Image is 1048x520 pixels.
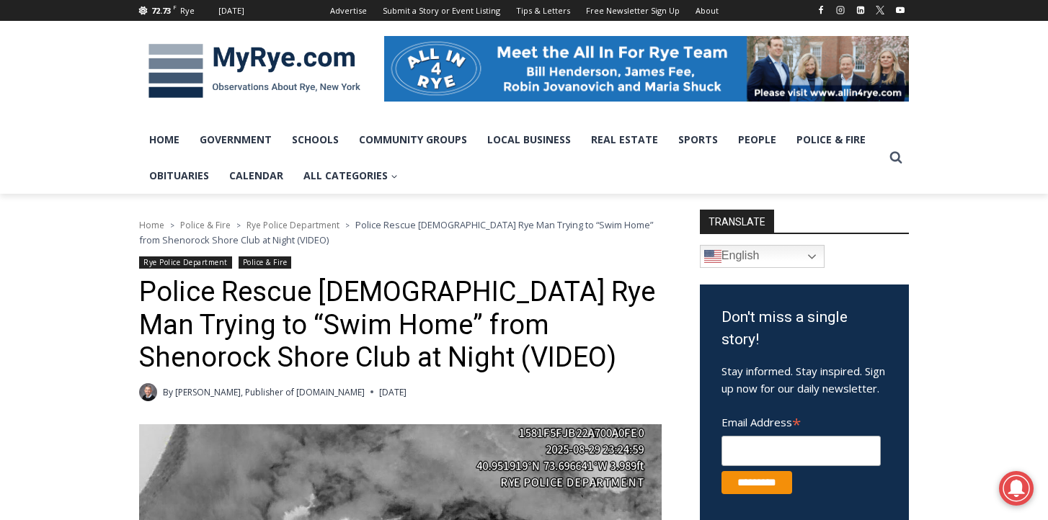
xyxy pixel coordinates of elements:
[581,122,668,158] a: Real Estate
[704,248,721,265] img: en
[139,34,370,109] img: MyRye.com
[175,386,365,398] a: [PERSON_NAME], Publisher of [DOMAIN_NAME]
[239,256,292,269] a: Police & Fire
[247,219,339,231] a: Rye Police Department
[721,362,887,397] p: Stay informed. Stay inspired. Sign up now for our daily newsletter.
[883,145,909,171] button: View Search Form
[812,1,830,19] a: Facebook
[139,218,653,246] span: Police Rescue [DEMOGRAPHIC_DATA] Rye Man Trying to “Swim Home” from Shenorock Shore Club at Night...
[721,408,881,434] label: Email Address
[180,219,231,231] a: Police & Fire
[139,256,232,269] a: Rye Police Department
[139,122,883,194] nav: Primary Navigation
[700,245,825,268] a: English
[700,210,774,233] strong: TRANSLATE
[139,218,662,247] nav: Breadcrumbs
[384,36,909,101] img: All in for Rye
[139,276,662,375] h1: Police Rescue [DEMOGRAPHIC_DATA] Rye Man Trying to “Swim Home” from Shenorock Shore Club at Night...
[293,158,408,194] a: All Categories
[892,1,909,19] a: YouTube
[218,4,244,17] div: [DATE]
[139,383,157,401] a: Author image
[236,220,241,230] span: >
[173,3,177,11] span: F
[721,306,887,351] h3: Don't miss a single story!
[303,168,398,184] span: All Categories
[190,122,282,158] a: Government
[170,220,174,230] span: >
[786,122,876,158] a: Police & Fire
[477,122,581,158] a: Local Business
[163,385,173,399] span: By
[139,122,190,158] a: Home
[151,5,171,16] span: 72.73
[668,122,728,158] a: Sports
[349,122,477,158] a: Community Groups
[728,122,786,158] a: People
[852,1,869,19] a: Linkedin
[219,158,293,194] a: Calendar
[139,219,164,231] a: Home
[180,4,195,17] div: Rye
[282,122,349,158] a: Schools
[345,220,350,230] span: >
[832,1,849,19] a: Instagram
[871,1,889,19] a: X
[139,158,219,194] a: Obituaries
[379,385,407,399] time: [DATE]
